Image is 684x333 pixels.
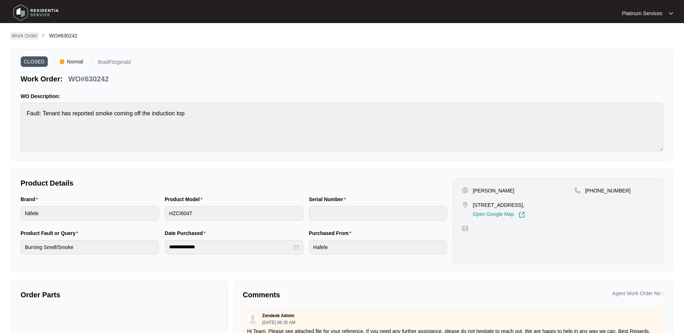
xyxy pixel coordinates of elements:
input: Product Fault or Query [21,240,159,254]
input: Date Purchased [169,243,292,251]
img: map-pin [574,187,581,194]
input: Brand [21,206,159,221]
p: Comments [243,290,448,300]
input: Serial Number [309,206,447,221]
p: [DATE] 08:35 AM [262,320,295,325]
p: Work Order [12,32,37,39]
p: Work Order: [21,74,62,84]
p: Agent Work Order No : [612,290,663,297]
span: Normal [64,56,86,67]
p: [PERSON_NAME] [473,187,514,194]
label: Date Purchased [165,230,208,237]
label: Product Model [165,196,206,203]
img: map-pin [462,225,468,232]
p: BradFitzgerald [98,59,131,67]
p: Platinum Services [622,10,662,17]
p: WO Description: [21,93,663,100]
img: Vercel Logo [60,59,64,64]
img: map-pin [462,201,468,208]
a: Open Google Map [473,212,525,218]
img: user-pin [462,187,468,194]
span: WO#630242 [49,33,78,39]
p: Order Parts [21,290,219,300]
label: Product Fault or Query [21,230,81,237]
img: dropdown arrow [669,12,673,15]
textarea: Fault: Tenant has reported smoke coming off the induction top [21,103,663,151]
label: Brand [21,196,41,203]
p: [PHONE_NUMBER] [585,187,631,194]
label: Purchased From [309,230,354,237]
label: Serial Number [309,196,349,203]
img: residentia service logo [11,2,61,23]
span: CLOSED [21,56,48,67]
img: user.svg [247,313,258,324]
a: Work Order [10,32,39,40]
p: Zendesk Admin [262,313,294,319]
img: Link-External [518,212,525,218]
p: Product Details [21,178,447,188]
p: WO#630242 [68,74,109,84]
input: Purchased From [309,240,447,254]
input: Product Model [165,206,303,221]
p: [STREET_ADDRESS], [473,201,525,209]
img: chevron-right [40,32,46,38]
